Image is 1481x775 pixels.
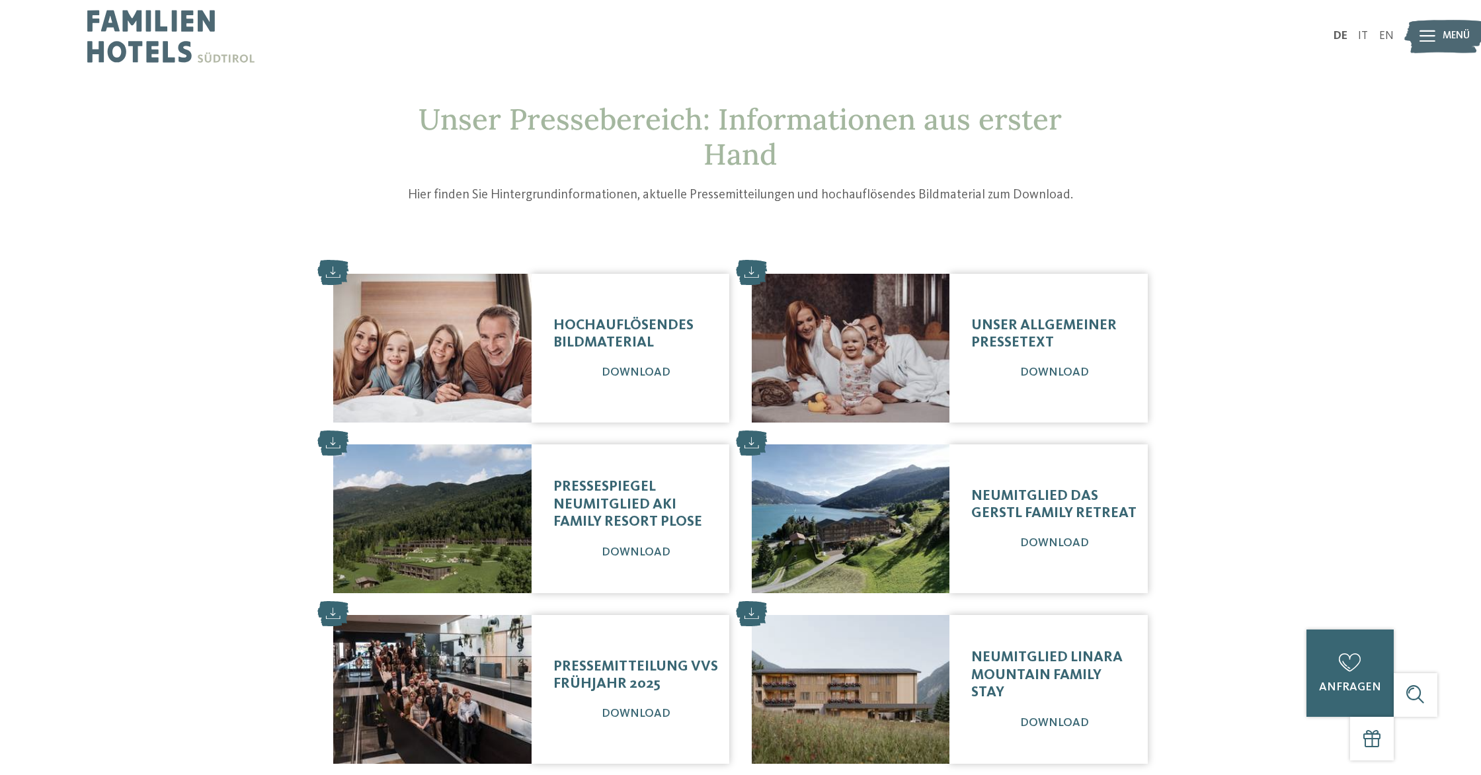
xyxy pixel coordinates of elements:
[971,489,1137,520] span: Neumitglied DAS GERSTL Family Retreat
[1020,367,1089,378] span: Download
[602,547,670,558] span: Download
[1319,682,1381,693] span: anfragen
[602,708,670,719] span: Download
[1020,538,1089,549] span: Download
[333,444,730,593] a: Pressetexte und Bilder zum Downloaden Pressespiegel Neumitglied AKI Family Resort PLOSE Download
[752,444,1148,593] a: Pressetexte und Bilder zum Downloaden Neumitglied DAS GERSTL Family Retreat Download
[752,615,950,764] img: Pressetexte und Bilder zum Downloaden
[971,650,1123,700] span: Neumitglied linara mountain family stay
[333,444,532,593] img: Pressetexte und Bilder zum Downloaden
[333,615,730,764] a: Pressetexte und Bilder zum Downloaden Pressemitteilung VVS Frühjahr 2025 Download
[752,274,1148,423] a: Pressetexte und Bilder zum Downloaden Unser allgemeiner Pressetext Download
[419,101,1062,173] span: Unser Pressebereich: Informationen aus erster Hand
[553,659,718,691] span: Pressemitteilung VVS Frühjahr 2025
[1379,30,1394,42] a: EN
[333,615,532,764] img: Pressetexte und Bilder zum Downloaden
[971,318,1117,350] span: Unser allgemeiner Pressetext
[1020,717,1089,729] span: Download
[752,274,950,423] img: Pressetexte und Bilder zum Downloaden
[553,318,694,350] span: Hochauflösendes Bildmaterial
[752,615,1148,764] a: Pressetexte und Bilder zum Downloaden Neumitglied linara mountain family stay Download
[602,367,670,378] span: Download
[1358,30,1368,42] a: IT
[553,479,702,529] span: Pressespiegel Neumitglied AKI Family Resort PLOSE
[333,274,532,423] img: Pressetexte und Bilder zum Downloaden
[1443,29,1470,44] span: Menü
[752,444,950,593] img: Pressetexte und Bilder zum Downloaden
[1334,30,1347,42] a: DE
[395,186,1086,205] p: Hier finden Sie Hintergrundinformationen, aktuelle Pressemitteilungen und hochauflösendes Bildmat...
[1306,630,1394,717] a: anfragen
[333,274,730,423] a: Pressetexte und Bilder zum Downloaden Hochauflösendes Bildmaterial Download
